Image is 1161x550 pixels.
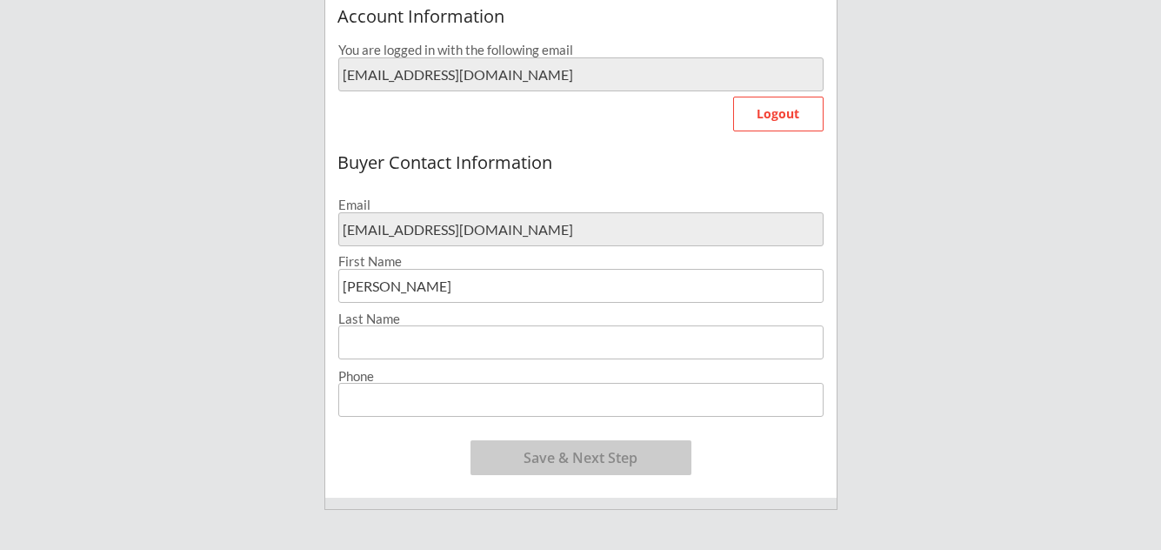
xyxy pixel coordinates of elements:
[733,97,824,131] button: Logout
[338,255,824,268] div: First Name
[338,370,824,383] div: Phone
[337,7,824,26] div: Account Information
[338,44,824,57] div: You are logged in with the following email
[470,440,691,475] button: Save & Next Step
[338,312,824,325] div: Last Name
[338,198,824,211] div: Email
[337,153,824,172] div: Buyer Contact Information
